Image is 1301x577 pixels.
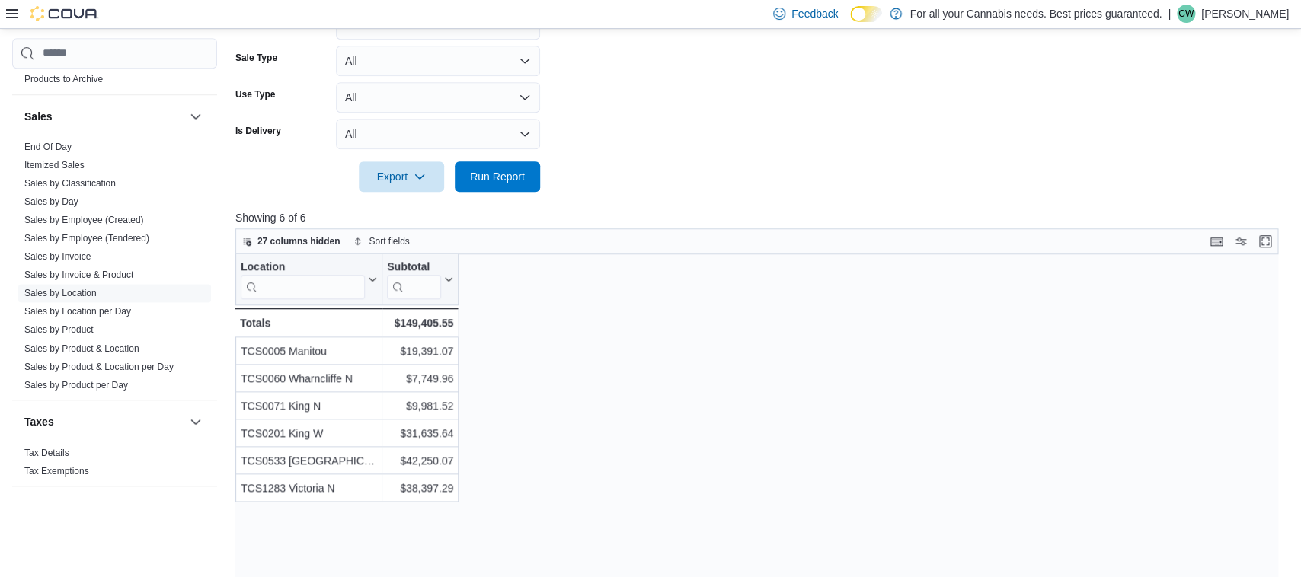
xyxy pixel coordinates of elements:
[257,235,340,247] span: 27 columns hidden
[387,397,453,415] div: $9,981.52
[387,424,453,442] div: $31,635.64
[24,177,116,190] span: Sales by Classification
[241,479,377,497] div: TCS1283 Victoria N
[24,465,89,476] a: Tax Exemptions
[24,232,149,244] span: Sales by Employee (Tendered)
[387,314,453,332] div: $149,405.55
[24,306,131,317] a: Sales by Location per Day
[24,378,128,391] span: Sales by Product per Day
[24,74,103,84] a: Products to Archive
[387,451,453,470] div: $42,250.07
[24,324,94,335] a: Sales by Product
[336,46,540,76] button: All
[235,210,1289,225] p: Showing 6 of 6
[24,141,72,153] span: End Of Day
[387,342,453,360] div: $19,391.07
[791,6,838,21] span: Feedback
[909,5,1162,23] p: For all your Cannabis needs. Best prices guaranteed.
[12,52,217,94] div: Products
[241,342,377,360] div: TCS0005 Manitou
[24,109,53,124] h3: Sales
[850,6,882,22] input: Dark Mode
[235,125,281,137] label: Is Delivery
[24,287,97,299] span: Sales by Location
[24,160,85,171] a: Itemized Sales
[387,260,453,298] button: Subtotal
[24,178,116,189] a: Sales by Classification
[24,159,85,171] span: Itemized Sales
[24,342,139,354] span: Sales by Product & Location
[241,424,377,442] div: TCS0201 King W
[187,107,205,126] button: Sales
[24,73,103,85] span: Products to Archive
[12,443,217,486] div: Taxes
[12,138,217,400] div: Sales
[24,269,133,280] a: Sales by Invoice & Product
[24,324,94,336] span: Sales by Product
[24,233,149,244] a: Sales by Employee (Tendered)
[1168,5,1171,23] p: |
[336,119,540,149] button: All
[24,214,144,226] span: Sales by Employee (Created)
[241,260,365,298] div: Location
[24,414,184,429] button: Taxes
[1207,232,1226,250] button: Keyboard shortcuts
[24,343,139,353] a: Sales by Product & Location
[24,464,89,477] span: Tax Exemptions
[30,6,99,21] img: Cova
[241,260,377,298] button: Location
[241,397,377,415] div: TCS0071 King N
[24,250,91,263] span: Sales by Invoice
[24,196,78,208] span: Sales by Day
[336,82,540,113] button: All
[24,360,174,372] span: Sales by Product & Location per Day
[24,446,69,458] span: Tax Details
[1232,232,1250,250] button: Display options
[24,215,144,225] a: Sales by Employee (Created)
[24,109,184,124] button: Sales
[1178,5,1194,23] span: CW
[24,414,54,429] h3: Taxes
[850,22,851,23] span: Dark Mode
[241,260,365,274] div: Location
[368,161,435,192] span: Export
[1201,5,1289,23] p: [PERSON_NAME]
[240,314,377,332] div: Totals
[235,52,277,64] label: Sale Type
[24,269,133,281] span: Sales by Invoice & Product
[24,251,91,262] a: Sales by Invoice
[24,288,97,298] a: Sales by Location
[241,451,377,470] div: TCS0533 [GEOGRAPHIC_DATA]
[187,413,205,431] button: Taxes
[1177,5,1195,23] div: Chris Wood
[241,369,377,387] div: TCS0060 Wharncliffe N
[24,196,78,207] a: Sales by Day
[24,361,174,371] a: Sales by Product & Location per Day
[236,232,347,250] button: 27 columns hidden
[235,88,275,100] label: Use Type
[1256,232,1274,250] button: Enter fullscreen
[24,142,72,152] a: End Of Day
[24,305,131,317] span: Sales by Location per Day
[347,232,415,250] button: Sort fields
[24,447,69,457] a: Tax Details
[387,260,441,274] div: Subtotal
[387,369,453,387] div: $7,749.96
[24,379,128,390] a: Sales by Product per Day
[470,169,525,184] span: Run Report
[359,161,444,192] button: Export
[455,161,540,192] button: Run Report
[369,235,409,247] span: Sort fields
[387,260,441,298] div: Subtotal
[387,479,453,497] div: $38,397.29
